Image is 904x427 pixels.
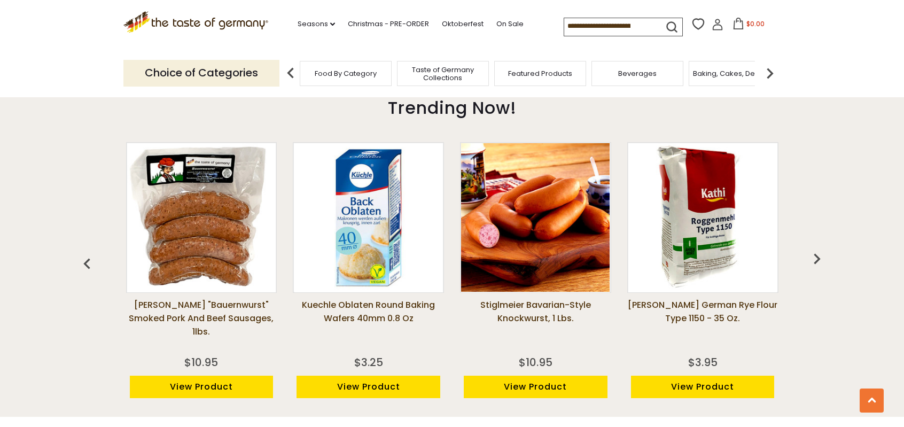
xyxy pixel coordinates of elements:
[315,69,377,77] a: Food By Category
[123,60,279,86] p: Choice of Categories
[627,298,778,352] a: [PERSON_NAME] German Rye Flour Type 1150 - 35 oz.
[496,18,524,30] a: On Sale
[127,143,276,292] img: Binkert's
[759,63,781,84] img: next arrow
[519,354,552,370] div: $10.95
[400,66,486,82] a: Taste of Germany Collections
[693,69,776,77] a: Baking, Cakes, Desserts
[726,18,771,34] button: $0.00
[76,253,98,275] img: previous arrow
[293,298,444,352] a: Kuechle Oblaten Round Baking Wafers 40mm 0.8 oz
[184,354,218,370] div: $10.95
[354,354,383,370] div: $3.25
[297,376,440,399] a: View Product
[130,376,274,399] a: View Product
[280,63,301,84] img: previous arrow
[442,18,484,30] a: Oktoberfest
[298,18,335,30] a: Seasons
[631,376,775,399] a: View Product
[806,248,828,269] img: previous arrow
[618,69,657,77] a: Beverages
[461,143,610,292] img: Stiglmeier Bavarian-style Knockwurst, 1 lbs.
[628,143,777,292] img: Kathi German Rye Flour Type 1150 - 35 oz.
[464,376,607,399] a: View Product
[508,69,572,77] a: Featured Products
[460,298,611,352] a: Stiglmeier Bavarian-style Knockwurst, 1 lbs.
[294,143,443,292] img: Kuechle Oblaten Round Baking Wafers 40mm 0.8 oz
[126,298,277,352] a: [PERSON_NAME] "Bauernwurst" Smoked Pork and Beef Sausages, 1lbs.
[688,354,718,370] div: $3.95
[746,19,765,28] span: $0.00
[348,18,429,30] a: Christmas - PRE-ORDER
[81,82,823,129] div: Trending Now!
